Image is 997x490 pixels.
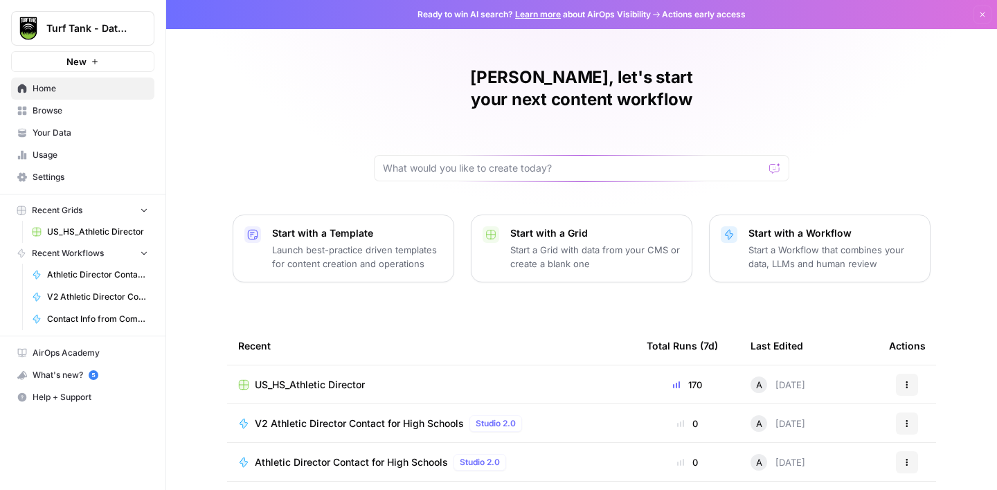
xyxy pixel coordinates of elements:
[11,200,154,221] button: Recent Grids
[515,9,561,19] a: Learn more
[26,286,154,308] a: V2 Athletic Director Contact for High Schools
[417,8,651,21] span: Ready to win AI search? about AirOps Visibility
[383,161,764,175] input: What would you like to create today?
[272,243,442,271] p: Launch best-practice driven templates for content creation and operations
[32,204,82,217] span: Recent Grids
[756,417,762,430] span: A
[47,291,148,303] span: V2 Athletic Director Contact for High Schools
[12,365,154,385] div: What's new?
[11,51,154,72] button: New
[238,415,625,432] a: V2 Athletic Director Contact for High SchoolsStudio 2.0
[11,100,154,122] a: Browse
[756,378,762,392] span: A
[510,243,681,271] p: Start a Grid with data from your CMS or create a blank one
[11,364,154,386] button: What's new? 5
[889,327,926,365] div: Actions
[748,226,919,240] p: Start with a Workflow
[756,455,762,469] span: A
[647,378,728,392] div: 170
[11,243,154,264] button: Recent Workflows
[91,372,95,379] text: 5
[709,215,931,282] button: Start with a WorkflowStart a Workflow that combines your data, LLMs and human review
[26,308,154,330] a: Contact Info from Company Name, Location, and Job Title (Hunter Verification/Finder)
[26,264,154,286] a: Athletic Director Contact for High Schools
[255,417,464,430] span: V2 Athletic Director Contact for High Schools
[11,166,154,188] a: Settings
[33,171,148,183] span: Settings
[33,391,148,403] span: Help + Support
[662,8,746,21] span: Actions early access
[11,122,154,144] a: Your Data
[11,78,154,100] a: Home
[47,226,148,238] span: US_HS_Athletic Director
[238,378,625,392] a: US_HS_Athletic Director
[33,149,148,161] span: Usage
[751,454,805,471] div: [DATE]
[11,144,154,166] a: Usage
[11,11,154,46] button: Workspace: Turf Tank - Data Team
[751,376,805,393] div: [DATE]
[238,327,625,365] div: Recent
[233,215,454,282] button: Start with a TemplateLaunch best-practice driven templates for content creation and operations
[510,226,681,240] p: Start with a Grid
[238,454,625,471] a: Athletic Director Contact for High SchoolsStudio 2.0
[47,313,148,325] span: Contact Info from Company Name, Location, and Job Title (Hunter Verification/Finder)
[471,215,692,282] button: Start with a GridStart a Grid with data from your CMS or create a blank one
[26,221,154,243] a: US_HS_Athletic Director
[748,243,919,271] p: Start a Workflow that combines your data, LLMs and human review
[751,415,805,432] div: [DATE]
[33,82,148,95] span: Home
[647,455,728,469] div: 0
[647,327,718,365] div: Total Runs (7d)
[460,456,500,469] span: Studio 2.0
[272,226,442,240] p: Start with a Template
[11,342,154,364] a: AirOps Academy
[647,417,728,430] div: 0
[33,105,148,117] span: Browse
[476,417,516,430] span: Studio 2.0
[16,16,41,41] img: Turf Tank - Data Team Logo
[255,455,448,469] span: Athletic Director Contact for High Schools
[47,269,148,281] span: Athletic Director Contact for High Schools
[11,386,154,408] button: Help + Support
[33,347,148,359] span: AirOps Academy
[751,327,803,365] div: Last Edited
[33,127,148,139] span: Your Data
[46,21,130,35] span: Turf Tank - Data Team
[255,378,365,392] span: US_HS_Athletic Director
[66,55,87,69] span: New
[374,66,789,111] h1: [PERSON_NAME], let's start your next content workflow
[32,247,104,260] span: Recent Workflows
[89,370,98,380] a: 5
